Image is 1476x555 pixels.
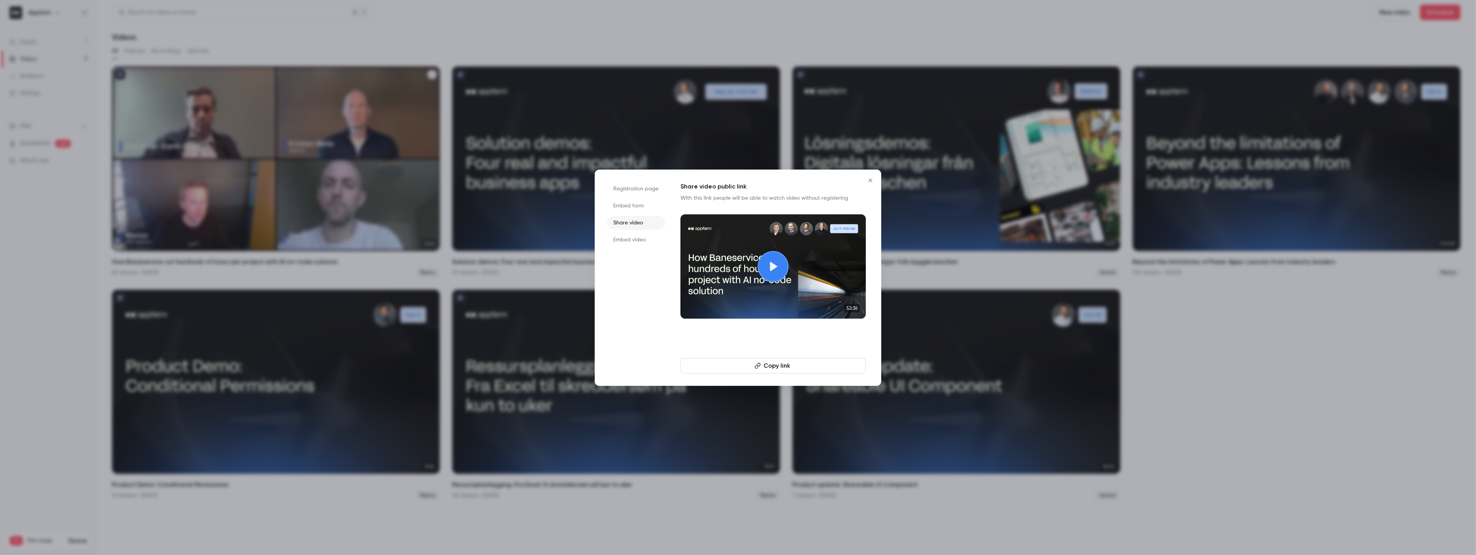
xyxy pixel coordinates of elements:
[680,194,866,202] p: With this link people will be able to watch video without registering
[680,182,866,191] h1: Share video public link
[607,216,665,230] li: Share video
[844,304,860,312] span: 52:36
[680,214,866,319] a: 52:36
[607,233,665,247] li: Embed video
[680,358,866,373] button: Copy link
[607,182,665,196] li: Registration page
[863,173,878,188] button: Close
[607,199,665,213] li: Embed form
